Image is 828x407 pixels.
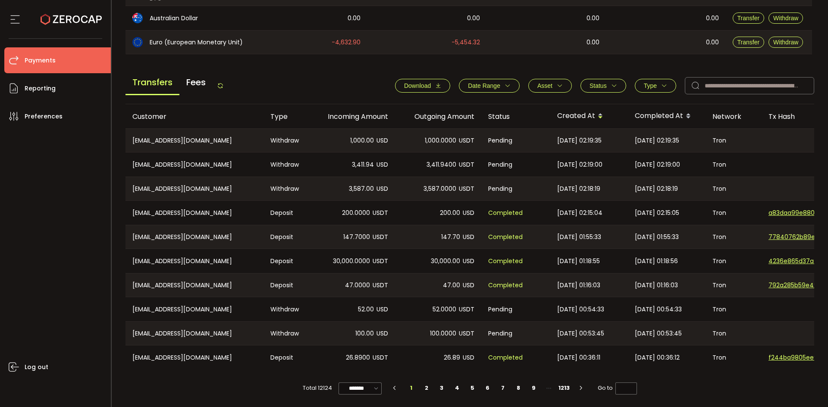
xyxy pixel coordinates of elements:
span: USD [463,280,474,290]
button: Transfer [733,37,765,48]
span: -4,632.90 [332,37,361,47]
span: Transfer [737,15,760,22]
span: USDT [459,184,474,194]
span: 147.7000 [343,232,370,242]
span: 1,000.0000 [425,136,456,146]
iframe: Chat Widget [785,366,828,407]
span: USDT [373,208,388,218]
span: 26.89 [444,353,460,363]
span: [DATE] 01:16:03 [635,280,678,290]
span: Date Range [468,82,500,89]
div: [EMAIL_ADDRESS][DOMAIN_NAME] [125,322,263,345]
span: 100.0000 [430,329,456,339]
span: USD [463,208,474,218]
span: [DATE] 01:18:55 [557,256,600,266]
li: 5 [465,382,480,394]
span: 0.00 [586,37,599,47]
button: Withdraw [768,37,803,48]
div: Network [706,112,762,121]
span: [DATE] 02:19:00 [635,160,680,170]
span: Asset [537,82,552,89]
div: Type [263,112,309,121]
div: Tron [706,297,762,321]
span: 100.00 [355,329,374,339]
span: Type [644,82,657,89]
div: Incoming Amount [309,112,395,121]
span: Preferences [25,110,63,123]
span: Reporting [25,82,56,95]
div: Tron [706,249,762,273]
span: Pending [488,304,512,314]
span: USD [463,256,474,266]
span: USD [376,329,388,339]
button: Status [580,79,626,93]
div: Deposit [263,249,309,273]
span: 3,587.0000 [423,184,456,194]
div: Deposit [263,201,309,225]
span: USD [376,136,388,146]
li: 7 [496,382,511,394]
span: 0.00 [348,13,361,23]
span: Transfers [125,71,179,95]
span: 30,000.00 [431,256,460,266]
div: Tron [706,345,762,370]
div: Withdraw [263,177,309,200]
button: Transfer [733,12,765,24]
span: 30,000.0000 [333,256,370,266]
span: [DATE] 01:55:33 [635,232,679,242]
span: 3,411.94 [352,160,374,170]
div: Deposit [263,225,309,249]
li: 8 [511,382,526,394]
span: [DATE] 00:53:45 [635,329,682,339]
span: Completed [488,353,523,363]
span: USDT [373,232,388,242]
span: [DATE] 00:36:12 [635,353,680,363]
span: USD [463,353,474,363]
div: Status [481,112,550,121]
div: Deposit [263,273,309,297]
button: Download [395,79,450,93]
div: Outgoing Amount [395,112,481,121]
span: Completed [488,280,523,290]
div: [EMAIL_ADDRESS][DOMAIN_NAME] [125,201,263,225]
div: Tron [706,322,762,345]
span: 52.0000 [433,304,456,314]
span: USD [376,184,388,194]
div: Withdraw [263,297,309,321]
span: 1,000.00 [350,136,374,146]
span: Pending [488,136,512,146]
div: [EMAIL_ADDRESS][DOMAIN_NAME] [125,249,263,273]
li: 9 [526,382,542,394]
div: Tron [706,273,762,297]
div: Withdraw [263,129,309,152]
span: 52.00 [358,304,374,314]
div: [EMAIL_ADDRESS][DOMAIN_NAME] [125,273,263,297]
span: Total 12124 [303,382,332,394]
span: 26.8900 [346,353,370,363]
span: USDT [459,160,474,170]
div: Withdraw [263,322,309,345]
span: [DATE] 02:19:00 [557,160,602,170]
span: 47.0000 [345,280,370,290]
span: [DATE] 02:18:19 [557,184,600,194]
span: Fees [179,71,213,94]
span: Completed [488,232,523,242]
span: 3,587.00 [349,184,374,194]
span: Withdraw [773,15,798,22]
div: Deposit [263,345,309,370]
span: Download [404,82,431,89]
div: [EMAIL_ADDRESS][DOMAIN_NAME] [125,297,263,321]
span: Log out [25,361,48,373]
div: Created At [550,109,628,124]
span: 0.00 [586,13,599,23]
span: [DATE] 02:19:35 [635,136,679,146]
span: [DATE] 00:53:45 [557,329,604,339]
span: [DATE] 01:55:33 [557,232,601,242]
span: USDT [373,353,388,363]
div: Tron [706,152,762,177]
span: Withdraw [773,39,798,46]
span: -5,454.32 [452,37,480,47]
span: [DATE] 02:15:04 [557,208,602,218]
img: aud_portfolio.svg [132,13,143,23]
